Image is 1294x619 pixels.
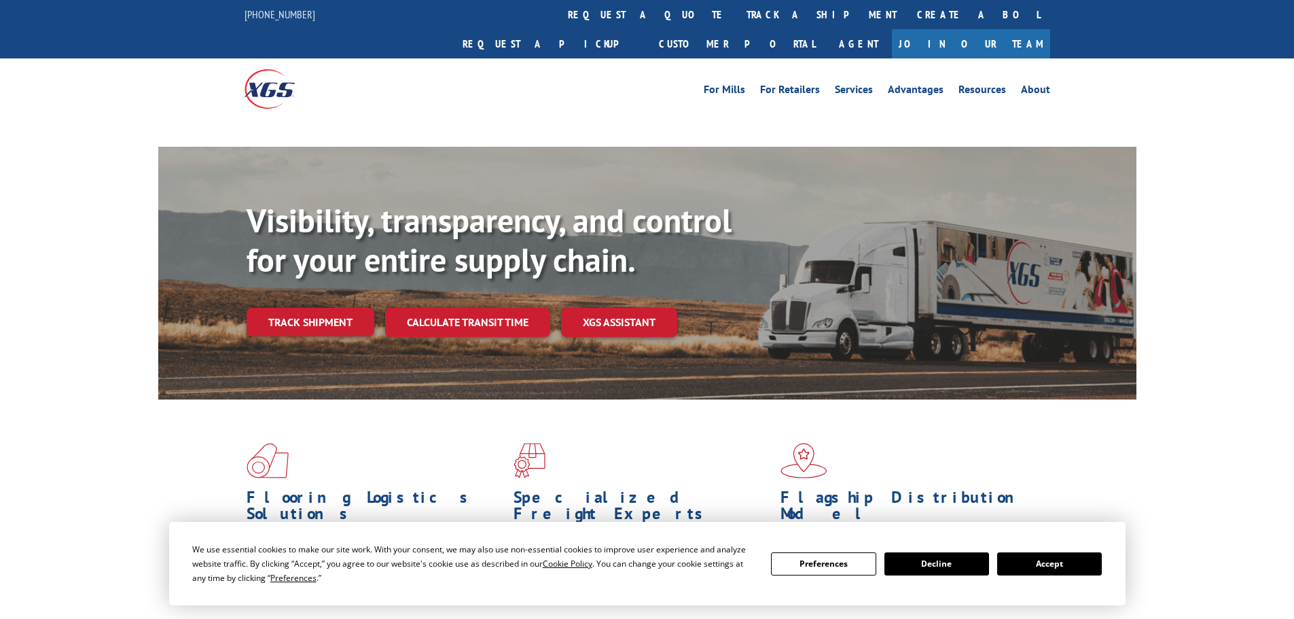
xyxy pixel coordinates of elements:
[514,443,545,478] img: xgs-icon-focused-on-flooring-red
[704,84,745,99] a: For Mills
[835,84,873,99] a: Services
[247,443,289,478] img: xgs-icon-total-supply-chain-intelligence-red
[780,443,827,478] img: xgs-icon-flagship-distribution-model-red
[247,199,732,281] b: Visibility, transparency, and control for your entire supply chain.
[825,29,892,58] a: Agent
[884,552,989,576] button: Decline
[958,84,1006,99] a: Resources
[245,7,315,21] a: [PHONE_NUMBER]
[247,489,503,529] h1: Flooring Logistics Solutions
[192,542,755,585] div: We use essential cookies to make our site work. With your consent, we may also use non-essential ...
[1021,84,1050,99] a: About
[760,84,820,99] a: For Retailers
[997,552,1102,576] button: Accept
[452,29,649,58] a: Request a pickup
[888,84,943,99] a: Advantages
[514,489,770,529] h1: Specialized Freight Experts
[771,552,876,576] button: Preferences
[169,522,1126,605] div: Cookie Consent Prompt
[247,308,374,336] a: Track shipment
[385,308,550,337] a: Calculate transit time
[649,29,825,58] a: Customer Portal
[780,489,1037,529] h1: Flagship Distribution Model
[543,558,592,569] span: Cookie Policy
[892,29,1050,58] a: Join Our Team
[561,308,677,337] a: XGS ASSISTANT
[270,572,317,584] span: Preferences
